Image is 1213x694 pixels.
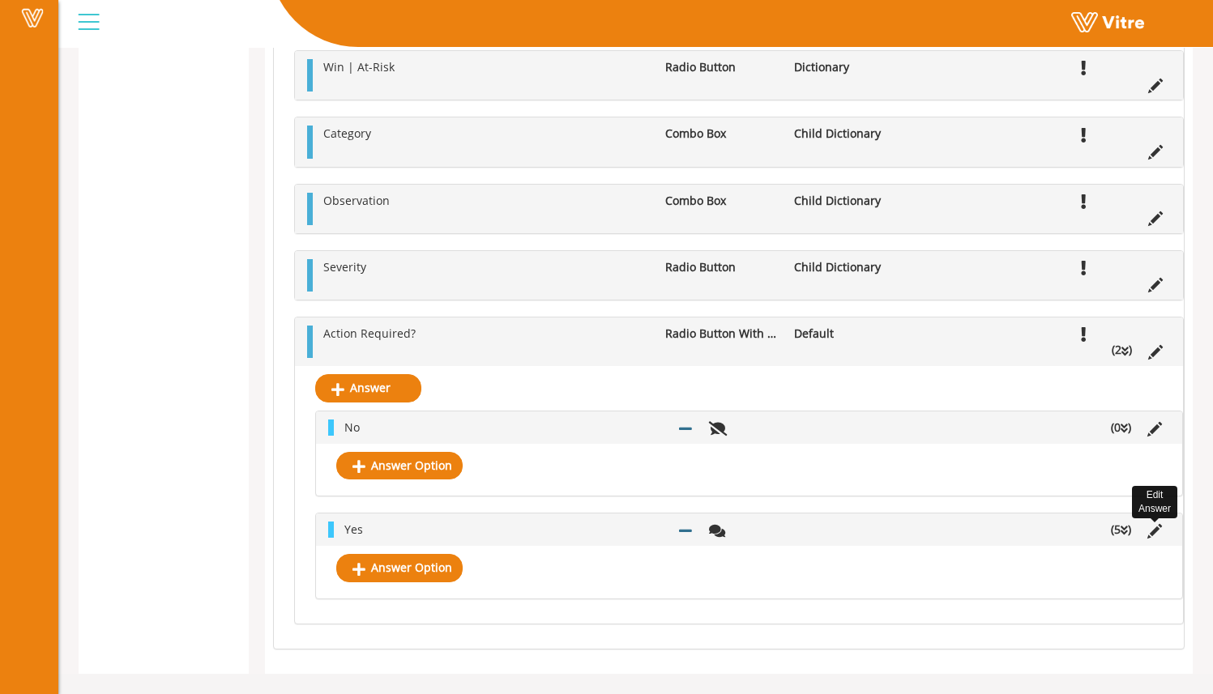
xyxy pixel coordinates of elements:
li: Radio Button [657,59,785,75]
span: No [344,419,360,435]
li: (2 ) [1104,342,1140,358]
li: Dictionary [786,59,914,75]
span: Action Required? [323,326,416,341]
li: (5 ) [1103,522,1139,538]
a: Answer [315,374,421,402]
div: Edit Answer [1132,486,1177,518]
li: Combo Box [657,193,785,209]
li: Child Dictionary [786,126,914,142]
li: Combo Box [657,126,785,142]
li: Radio Button With Options [657,326,785,342]
li: Child Dictionary [786,259,914,275]
span: Win | At-Risk [323,59,395,75]
a: Answer Option [336,452,463,479]
span: Observation [323,193,390,208]
li: Child Dictionary [786,193,914,209]
li: Default [786,326,914,342]
a: Answer Option [336,554,463,581]
span: Yes [344,522,363,537]
span: Severity [323,259,366,275]
li: Radio Button [657,259,785,275]
li: (0 ) [1103,419,1139,436]
span: Category [323,126,371,141]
